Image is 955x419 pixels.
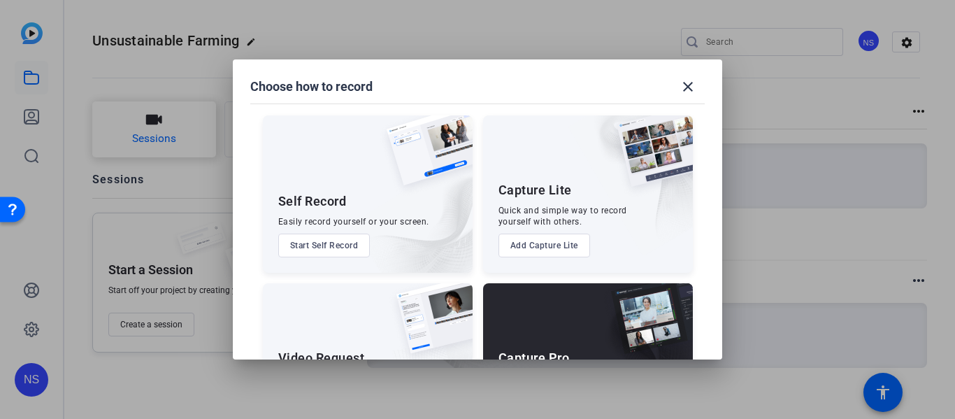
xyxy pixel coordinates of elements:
img: capture-lite.png [606,115,693,201]
img: embarkstudio-capture-lite.png [568,115,693,255]
button: Start Self Record [278,234,371,257]
img: self-record.png [376,115,473,199]
div: Capture Lite [498,182,572,199]
div: Quick and simple way to record yourself with others. [498,205,627,227]
div: Self Record [278,193,347,210]
div: Capture Pro [498,350,570,367]
div: Easily record yourself or your screen. [278,216,429,227]
img: capture-pro.png [601,283,693,369]
img: embarkstudio-self-record.png [351,145,473,273]
div: Video Request [278,350,365,367]
mat-icon: close [680,78,696,95]
img: ugc-content.png [386,283,473,368]
h1: Choose how to record [250,78,373,95]
button: Add Capture Lite [498,234,590,257]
